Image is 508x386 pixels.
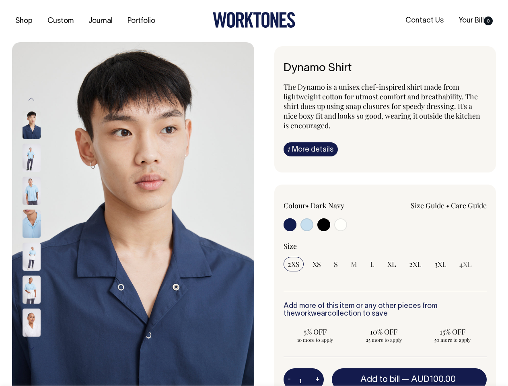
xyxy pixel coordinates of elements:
h6: Add more of this item or any other pieces from the collection to save [284,302,487,318]
img: dark-navy [23,111,41,139]
img: true-blue [23,242,41,271]
button: Previous [25,90,37,109]
span: 2XL [409,259,422,269]
span: • [446,201,449,210]
a: Portfolio [124,14,158,28]
h6: Dynamo Shirt [284,62,487,75]
span: 4XL [459,259,472,269]
a: Size Guide [411,201,444,210]
span: 2XS [288,259,300,269]
span: 5% OFF [288,327,343,337]
input: 2XL [405,257,426,271]
span: 50 more to apply [424,337,480,343]
input: 5% OFF 10 more to apply [284,324,347,345]
input: 2XS [284,257,304,271]
input: 4XL [455,257,476,271]
span: S [334,259,338,269]
img: true-blue [23,275,41,304]
span: i [288,145,290,153]
input: 3XL [430,257,450,271]
input: M [347,257,361,271]
a: Shop [12,14,36,28]
a: iMore details [284,142,338,156]
div: Size [284,241,487,251]
input: S [330,257,342,271]
img: true-blue [23,144,41,172]
input: L [366,257,378,271]
span: L [370,259,374,269]
a: Custom [44,14,77,28]
a: Your Bill0 [455,14,496,27]
span: 10 more to apply [288,337,343,343]
img: off-white [23,308,41,337]
span: The Dynamo is a unisex chef-inspired shirt made from lightweight cotton for utmost comfort and br... [284,82,480,130]
input: 10% OFF 25 more to apply [352,324,415,345]
label: Dark Navy [311,201,344,210]
input: 15% OFF 50 more to apply [420,324,484,345]
input: XS [309,257,325,271]
span: M [351,259,357,269]
span: 10% OFF [356,327,411,337]
span: 15% OFF [424,327,480,337]
span: • [306,201,309,210]
span: Add to bill [360,376,400,384]
input: XL [383,257,400,271]
span: XS [313,259,321,269]
span: 25 more to apply [356,337,411,343]
span: 0 [484,16,493,25]
span: 3XL [434,259,446,269]
a: Journal [85,14,116,28]
img: true-blue [23,177,41,205]
span: AUD100.00 [411,376,456,384]
span: XL [387,259,396,269]
a: Contact Us [402,14,447,27]
button: Next [25,339,37,357]
a: Care Guide [451,201,487,210]
div: Colour [284,201,365,210]
img: true-blue [23,209,41,238]
span: — [402,376,458,384]
a: workwear [295,310,327,317]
